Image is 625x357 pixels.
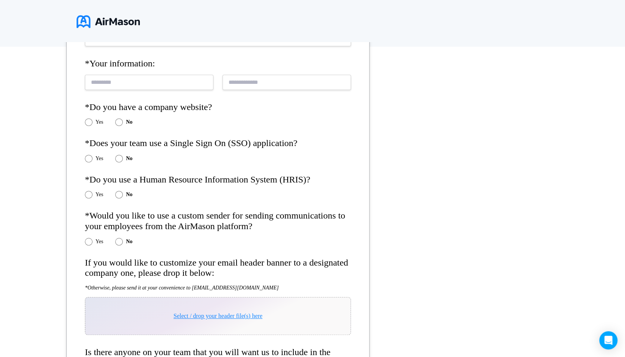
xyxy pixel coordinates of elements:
[96,156,103,162] label: Yes
[85,258,351,278] h4: If you would like to customize your email header banner to a designated company one, please drop ...
[96,192,103,198] label: Yes
[85,175,351,185] h4: *Do you use a Human Resource Information System (HRIS)?
[96,119,103,125] label: Yes
[126,192,132,198] label: No
[85,211,351,231] h4: *Would you like to use a custom sender for sending communications to your employees from the AirM...
[96,239,103,245] label: Yes
[85,285,351,291] h5: *Otherwise, please send it at your convenience to [EMAIL_ADDRESS][DOMAIN_NAME]
[85,138,351,149] h4: *Does your team use a Single Sign On (SSO) application?
[85,102,351,113] h4: *Do you have a company website?
[599,331,617,349] div: Open Intercom Messenger
[126,239,132,245] label: No
[77,12,140,31] img: logo
[126,156,132,162] label: No
[174,313,263,319] span: Select / drop your header file(s) here
[126,119,132,125] label: No
[85,58,351,69] h4: *Your information:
